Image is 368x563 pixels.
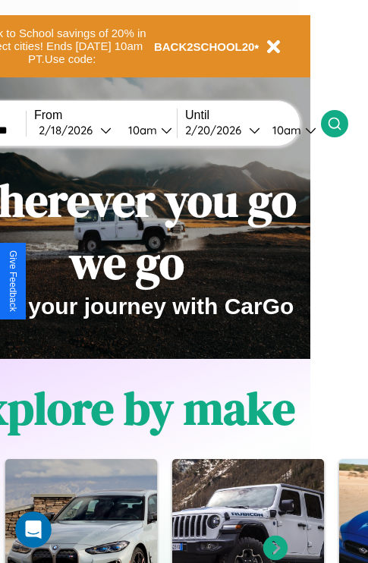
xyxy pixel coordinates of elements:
iframe: Intercom live chat [15,511,52,548]
div: 2 / 20 / 2026 [185,123,249,137]
button: 10am [260,122,321,138]
b: BACK2SCHOOL20 [154,40,255,53]
div: 10am [265,123,305,137]
label: From [34,109,177,122]
button: 10am [116,122,177,138]
div: 10am [121,123,161,137]
div: Give Feedback [8,250,18,312]
button: 2/18/2026 [34,122,116,138]
div: 2 / 18 / 2026 [39,123,100,137]
label: Until [185,109,321,122]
